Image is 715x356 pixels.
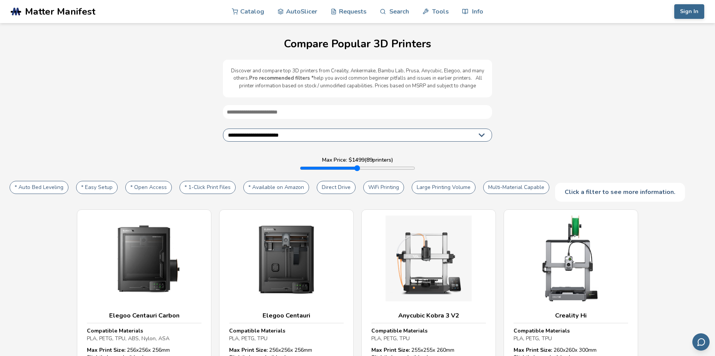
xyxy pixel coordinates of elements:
[692,333,710,351] button: Send feedback via email
[25,6,95,17] span: Matter Manifest
[76,181,118,194] button: * Easy Setup
[10,181,68,194] button: * Auto Bed Leveling
[514,327,570,334] strong: Compatible Materials
[87,312,201,319] h3: Elegoo Centauri Carbon
[674,4,704,19] button: Sign In
[87,346,125,354] strong: Max Print Size:
[371,327,427,334] strong: Compatible Materials
[371,335,410,342] span: PLA, PETG, TPU
[249,75,314,82] b: Pro recommended filters *
[125,181,172,194] button: * Open Access
[371,346,410,354] strong: Max Print Size:
[514,312,628,319] h3: Creality Hi
[87,335,170,342] span: PLA, PETG, TPU, ABS, Nylon, ASA
[180,181,236,194] button: * 1-Click Print Files
[231,67,484,90] p: Discover and compare top 3D printers from Creality, Ankermake, Bambu Lab, Prusa, Anycubic, Elegoo...
[483,181,549,194] button: Multi-Material Capable
[229,327,285,334] strong: Compatible Materials
[363,181,404,194] button: WiFi Printing
[371,312,486,319] h3: Anycubic Kobra 3 V2
[322,157,393,163] label: Max Price: $ 1499 ( 89 printers)
[87,327,143,334] strong: Compatible Materials
[229,312,344,319] h3: Elegoo Centauri
[514,335,552,342] span: PLA, PETG, TPU
[555,183,685,201] div: Click a filter to see more information.
[243,181,309,194] button: * Available on Amazon
[514,346,552,354] strong: Max Print Size:
[8,38,707,50] h1: Compare Popular 3D Printers
[229,346,268,354] strong: Max Print Size:
[317,181,356,194] button: Direct Drive
[229,335,268,342] span: PLA, PETG, TPU
[412,181,476,194] button: Large Printing Volume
